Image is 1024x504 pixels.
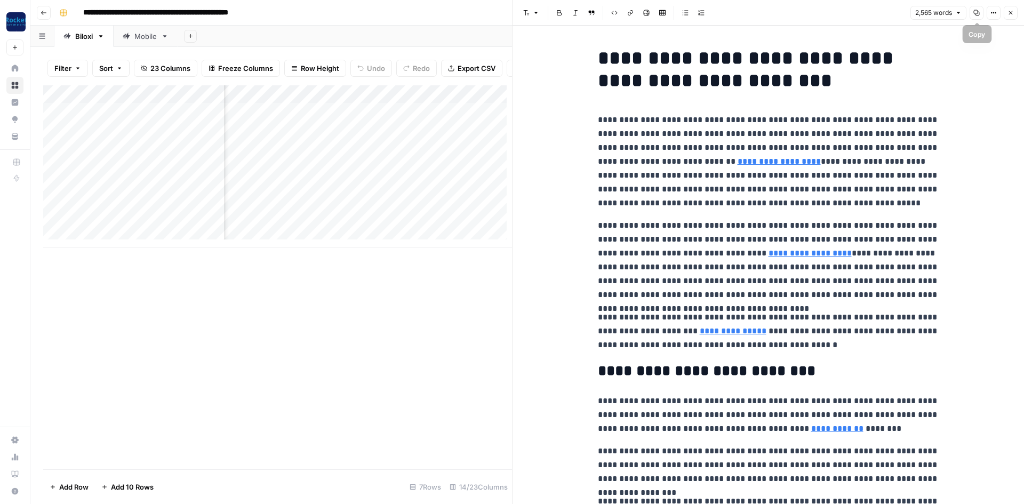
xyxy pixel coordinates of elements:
span: Undo [367,63,385,74]
span: Redo [413,63,430,74]
img: Rocket Pilots Logo [6,12,26,31]
span: Sort [99,63,113,74]
button: Filter [47,60,88,77]
span: Freeze Columns [218,63,273,74]
button: Freeze Columns [202,60,280,77]
a: Learning Hub [6,466,23,483]
div: 7 Rows [405,478,445,495]
div: 14/23 Columns [445,478,512,495]
a: Your Data [6,128,23,145]
span: Filter [54,63,71,74]
button: Row Height [284,60,346,77]
button: Help + Support [6,483,23,500]
button: 2,565 words [910,6,966,20]
button: Export CSV [441,60,502,77]
button: Redo [396,60,437,77]
span: 23 Columns [150,63,190,74]
span: Export CSV [458,63,495,74]
a: Browse [6,77,23,94]
button: Add 10 Rows [95,478,160,495]
button: Workspace: Rocket Pilots [6,9,23,35]
a: Insights [6,94,23,111]
div: Biloxi [75,31,93,42]
span: 2,565 words [915,8,952,18]
a: Settings [6,431,23,449]
a: Mobile [114,26,178,47]
button: Undo [350,60,392,77]
span: Row Height [301,63,339,74]
div: Mobile [134,31,157,42]
a: Home [6,60,23,77]
button: 23 Columns [134,60,197,77]
button: Add Row [43,478,95,495]
button: Sort [92,60,130,77]
a: Biloxi [54,26,114,47]
a: Usage [6,449,23,466]
span: Add Row [59,482,89,492]
span: Add 10 Rows [111,482,154,492]
a: Opportunities [6,111,23,128]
